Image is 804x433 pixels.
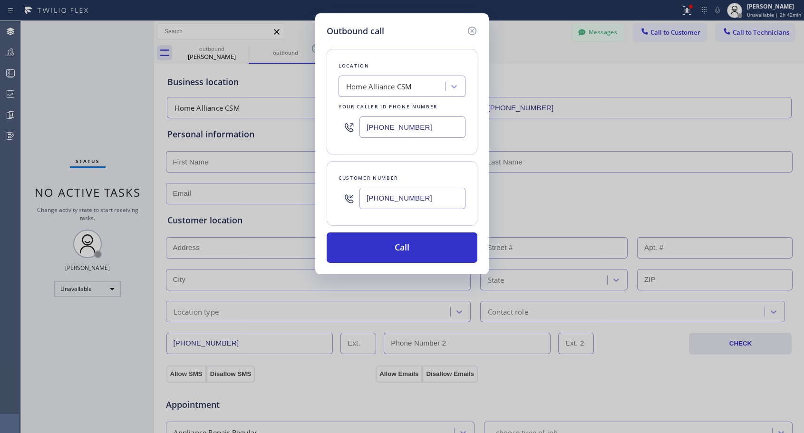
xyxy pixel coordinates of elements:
[359,188,465,209] input: (123) 456-7890
[339,61,465,71] div: Location
[339,173,465,183] div: Customer number
[327,232,477,263] button: Call
[327,25,384,38] h5: Outbound call
[339,102,465,112] div: Your caller id phone number
[359,116,465,138] input: (123) 456-7890
[346,81,412,92] div: Home Alliance CSM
